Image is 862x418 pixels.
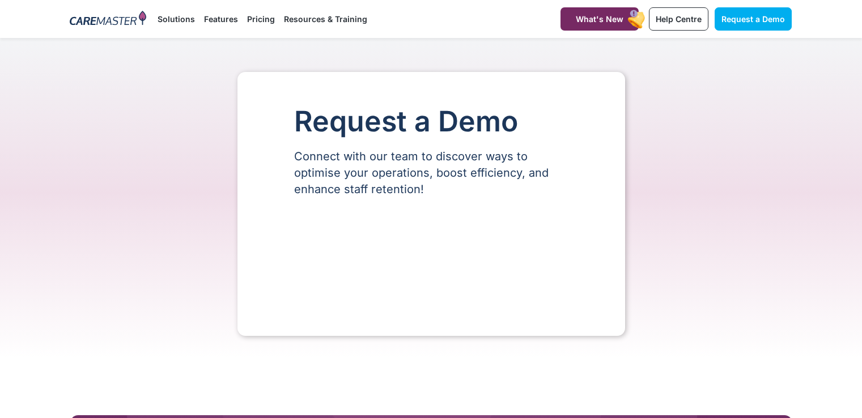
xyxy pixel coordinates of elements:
img: CareMaster Logo [70,11,146,28]
a: What's New [560,7,639,31]
a: Request a Demo [715,7,792,31]
a: Help Centre [649,7,708,31]
span: Request a Demo [721,14,785,24]
span: Help Centre [656,14,702,24]
h1: Request a Demo [294,106,568,137]
p: Connect with our team to discover ways to optimise your operations, boost efficiency, and enhance... [294,148,568,198]
iframe: Form 0 [294,217,568,302]
span: What's New [576,14,623,24]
